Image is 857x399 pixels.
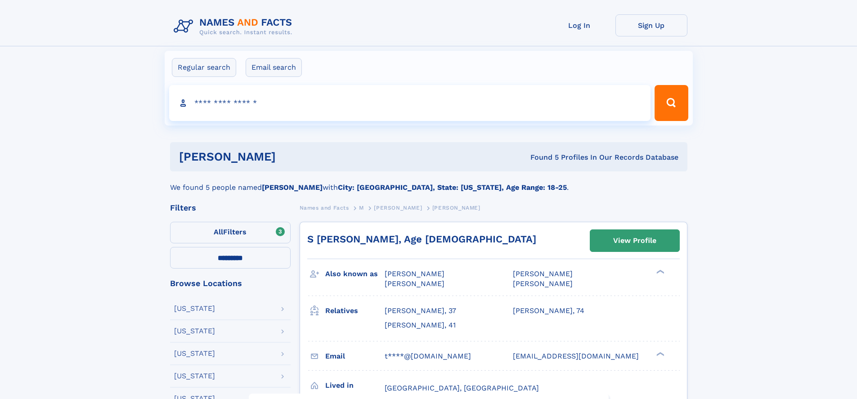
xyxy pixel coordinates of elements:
span: [PERSON_NAME] [513,269,573,278]
h3: Also known as [325,266,385,282]
h3: Email [325,349,385,364]
img: Logo Names and Facts [170,14,300,39]
a: Names and Facts [300,202,349,213]
span: [PERSON_NAME] [374,205,422,211]
div: Found 5 Profiles In Our Records Database [403,152,678,162]
div: [US_STATE] [174,327,215,335]
h1: [PERSON_NAME] [179,151,403,162]
div: ❯ [654,351,665,357]
div: Filters [170,204,291,212]
div: View Profile [613,230,656,251]
div: [US_STATE] [174,372,215,380]
a: [PERSON_NAME], 74 [513,306,584,316]
span: [PERSON_NAME] [513,279,573,288]
input: search input [169,85,651,121]
a: S [PERSON_NAME], Age [DEMOGRAPHIC_DATA] [307,233,536,245]
b: [PERSON_NAME] [262,183,323,192]
h3: Lived in [325,378,385,393]
h3: Relatives [325,303,385,318]
a: Sign Up [615,14,687,36]
a: [PERSON_NAME], 41 [385,320,456,330]
a: Log In [543,14,615,36]
div: We found 5 people named with . [170,171,687,193]
span: [GEOGRAPHIC_DATA], [GEOGRAPHIC_DATA] [385,384,539,392]
span: [PERSON_NAME] [385,269,444,278]
span: [PERSON_NAME] [432,205,480,211]
div: [US_STATE] [174,350,215,357]
div: Browse Locations [170,279,291,287]
a: [PERSON_NAME], 37 [385,306,456,316]
label: Email search [246,58,302,77]
span: [PERSON_NAME] [385,279,444,288]
a: [PERSON_NAME] [374,202,422,213]
label: Regular search [172,58,236,77]
div: [US_STATE] [174,305,215,312]
button: Search Button [655,85,688,121]
span: M [359,205,364,211]
b: City: [GEOGRAPHIC_DATA], State: [US_STATE], Age Range: 18-25 [338,183,567,192]
div: ❯ [654,269,665,275]
span: [EMAIL_ADDRESS][DOMAIN_NAME] [513,352,639,360]
a: M [359,202,364,213]
label: Filters [170,222,291,243]
a: View Profile [590,230,679,251]
span: All [214,228,223,236]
